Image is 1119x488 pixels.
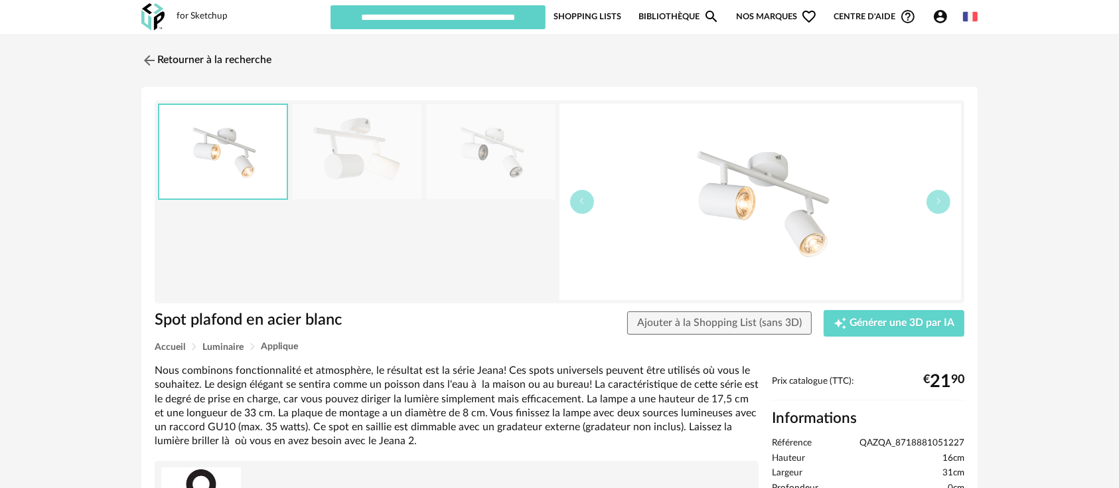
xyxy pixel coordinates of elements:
img: svg+xml;base64,PHN2ZyB3aWR0aD0iMjQiIGhlaWdodD0iMjQiIHZpZXdCb3g9IjAgMCAyNCAyNCIgZmlsbD0ibm9uZSIgeG... [141,52,157,68]
button: Ajouter à la Shopping List (sans 3D) [627,311,812,335]
span: Référence [772,438,812,449]
h1: Spot plafond en acier blanc [155,310,485,331]
img: spot-plafond-en-acier-blanc.jpg [293,104,421,199]
span: Account Circle icon [932,9,954,25]
span: Luminaire [202,343,244,352]
span: Générer une 3D par IA [850,318,954,329]
div: Nous combinons fonctionnalité et atmosphère, le résultat est la série Jeana! Ces spots universels... [155,364,759,449]
span: Help Circle Outline icon [900,9,916,25]
div: € 90 [923,376,964,387]
div: Prix catalogue (TTC): [772,376,964,400]
div: Breadcrumb [155,342,964,352]
span: Account Circle icon [932,9,948,25]
div: for Sketchup [177,11,228,23]
span: 16cm [942,453,964,465]
span: Hauteur [772,453,805,465]
img: spot-plafond-en-acier-blanc.jpg [559,104,961,300]
a: Shopping Lists [554,4,621,29]
span: Heart Outline icon [801,9,817,25]
img: spot-plafond-en-acier-blanc.jpg [159,105,287,199]
img: fr [963,9,978,24]
span: Magnify icon [704,9,719,25]
span: Accueil [155,343,185,352]
a: Retourner à la recherche [141,46,271,75]
img: OXP [141,3,165,31]
span: Ajouter à la Shopping List (sans 3D) [637,317,802,328]
h2: Informations [772,409,964,428]
img: spot-plafond-en-acier-blanc.jpg [426,104,555,199]
button: Creation icon Générer une 3D par IA [824,310,964,337]
span: 31cm [942,467,964,479]
span: Creation icon [834,317,847,330]
span: QAZQA_8718881051227 [859,438,964,449]
a: BibliothèqueMagnify icon [638,4,719,29]
span: Nos marques [736,4,817,29]
span: 21 [930,376,951,387]
span: Centre d'aideHelp Circle Outline icon [834,9,916,25]
span: Applique [261,342,298,351]
span: Largeur [772,467,802,479]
